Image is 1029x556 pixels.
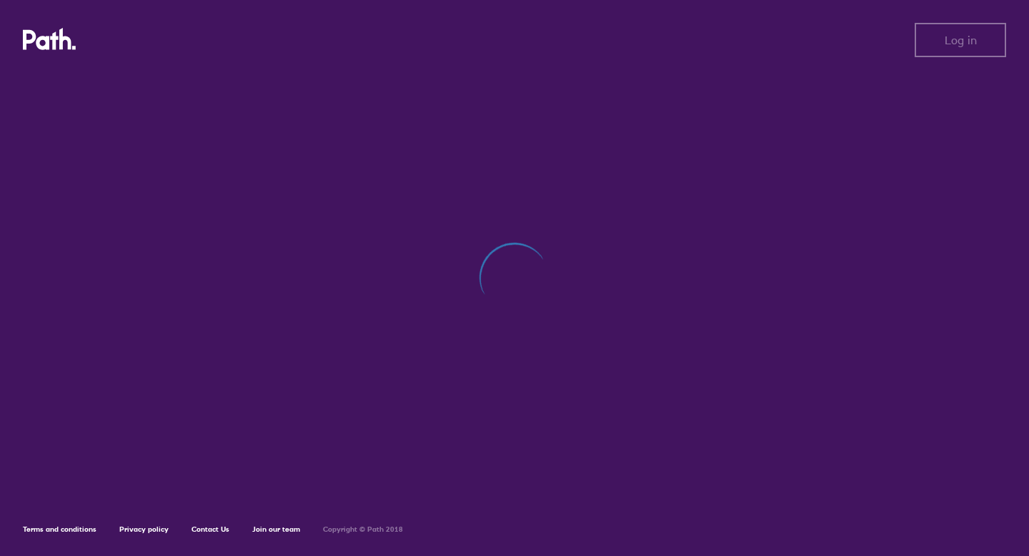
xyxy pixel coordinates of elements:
[192,525,229,534] a: Contact Us
[915,23,1006,57] button: Log in
[323,525,403,534] h6: Copyright © Path 2018
[252,525,300,534] a: Join our team
[945,34,977,46] span: Log in
[119,525,169,534] a: Privacy policy
[23,525,96,534] a: Terms and conditions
